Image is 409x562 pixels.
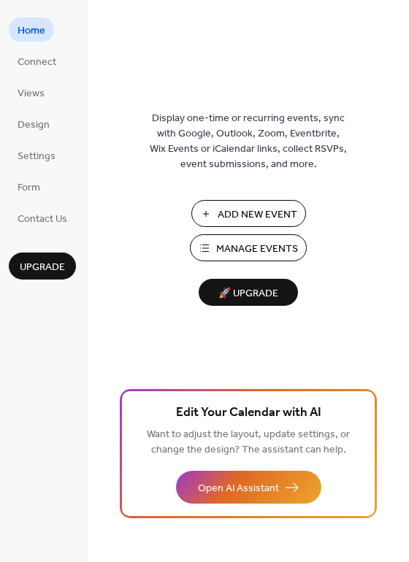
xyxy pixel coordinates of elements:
[9,112,58,136] a: Design
[9,174,49,199] a: Form
[191,200,306,227] button: Add New Event
[9,49,65,73] a: Connect
[18,149,56,164] span: Settings
[218,207,297,223] span: Add New Event
[18,180,40,196] span: Form
[199,279,298,306] button: 🚀 Upgrade
[18,55,56,70] span: Connect
[147,425,350,460] span: Want to adjust the layout, update settings, or change the design? The assistant can help.
[207,284,289,304] span: 🚀 Upgrade
[150,111,347,172] span: Display one-time or recurring events, sync with Google, Outlook, Zoom, Eventbrite, Wix Events or ...
[9,80,53,104] a: Views
[176,403,321,423] span: Edit Your Calendar with AI
[9,18,54,42] a: Home
[9,253,76,280] button: Upgrade
[198,481,279,496] span: Open AI Assistant
[18,86,45,101] span: Views
[176,471,321,504] button: Open AI Assistant
[18,23,45,39] span: Home
[9,143,64,167] a: Settings
[9,206,76,230] a: Contact Us
[18,118,50,133] span: Design
[216,242,298,257] span: Manage Events
[20,260,65,275] span: Upgrade
[190,234,307,261] button: Manage Events
[18,212,67,227] span: Contact Us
